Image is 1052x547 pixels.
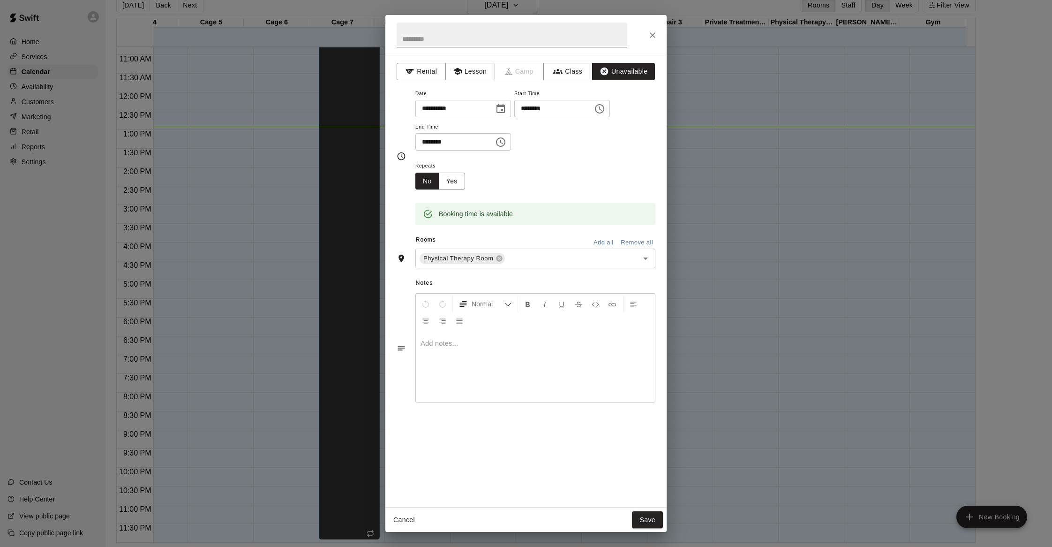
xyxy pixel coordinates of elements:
[554,296,570,312] button: Format Underline
[415,88,511,100] span: Date
[455,296,516,312] button: Formatting Options
[418,296,434,312] button: Undo
[397,63,446,80] button: Rental
[397,254,406,263] svg: Rooms
[435,312,451,329] button: Right Align
[491,99,510,118] button: Choose date, selected date is Aug 16, 2025
[495,63,544,80] span: Camps can only be created in the Services page
[415,173,439,190] button: No
[618,236,655,250] button: Remove all
[416,236,436,243] span: Rooms
[632,511,663,529] button: Save
[644,27,661,44] button: Close
[445,63,495,80] button: Lesson
[520,296,536,312] button: Format Bold
[435,296,451,312] button: Redo
[543,63,593,80] button: Class
[571,296,586,312] button: Format Strikethrough
[397,152,406,161] svg: Timing
[451,312,467,329] button: Justify Align
[587,296,603,312] button: Insert Code
[472,299,504,309] span: Normal
[514,88,610,100] span: Start Time
[418,312,434,329] button: Center Align
[491,133,510,152] button: Choose time, selected time is 1:30 PM
[439,205,513,222] div: Booking time is available
[420,253,505,264] div: Physical Therapy Room
[416,276,655,291] span: Notes
[415,121,511,134] span: End Time
[588,236,618,250] button: Add all
[439,173,465,190] button: Yes
[415,173,465,190] div: outlined button group
[389,511,419,529] button: Cancel
[625,296,641,312] button: Left Align
[590,99,609,118] button: Choose time, selected time is 1:00 PM
[420,254,497,263] span: Physical Therapy Room
[592,63,655,80] button: Unavailable
[397,343,406,353] svg: Notes
[415,160,473,173] span: Repeats
[537,296,553,312] button: Format Italics
[639,252,652,265] button: Open
[604,296,620,312] button: Insert Link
